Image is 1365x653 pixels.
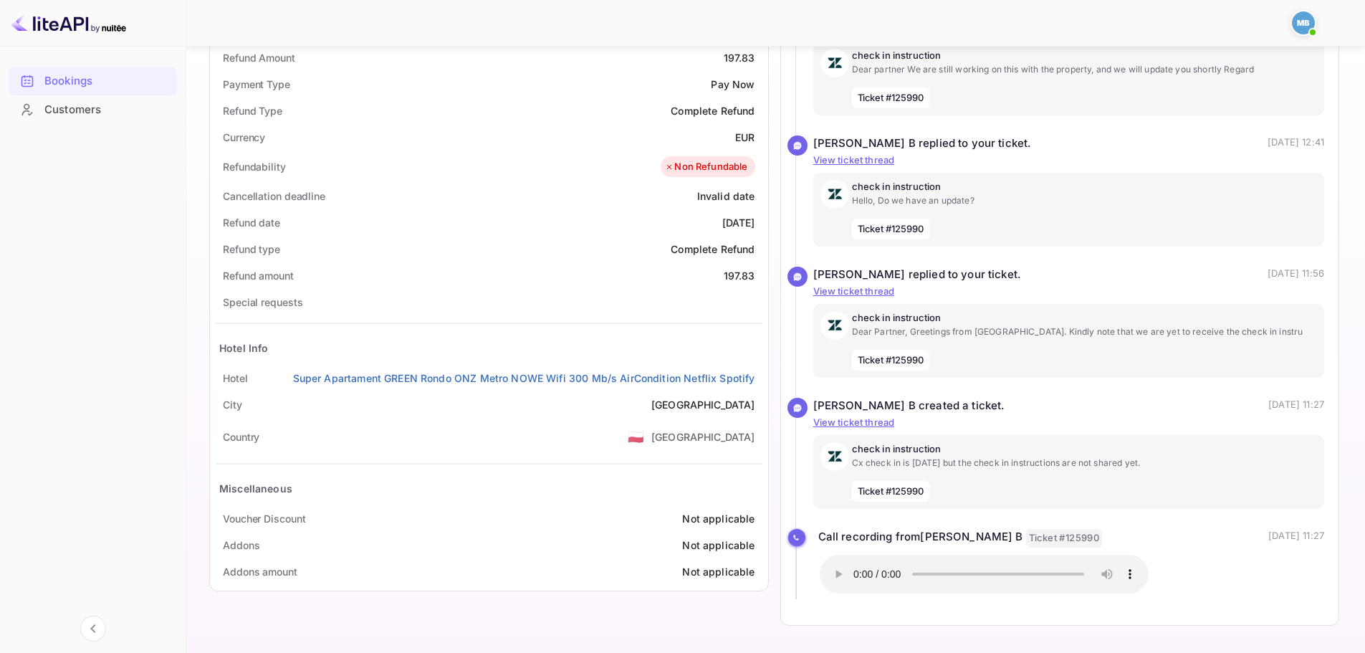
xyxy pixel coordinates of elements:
img: AwvSTEc2VUhQAAAAAElFTkSuQmCC [820,49,849,77]
div: Voucher Discount [223,511,305,526]
span: Ticket #125990 [852,481,930,502]
div: EUR [735,130,755,145]
p: check in instruction [852,442,1318,457]
img: Mohcine Belkhir [1292,11,1315,34]
span: Ticket #125990 [852,219,930,240]
div: [GEOGRAPHIC_DATA] [651,429,755,444]
div: Refund Amount [223,50,295,65]
img: LiteAPI logo [11,11,126,34]
div: [PERSON_NAME] B replied to your ticket. [813,135,1032,152]
p: View ticket thread [813,285,1325,299]
div: Special requests [223,295,302,310]
a: Super Apartament GREEN Rondo ONZ Metro NOWE Wifi 300 Mb/s AirCondition Netflix Spotify [293,371,755,386]
p: check in instruction [852,311,1318,325]
a: Customers [9,96,177,123]
span: Ticket #125990 [1026,529,1103,548]
span: Ticket #125990 [852,350,930,371]
div: Bookings [44,73,170,90]
div: Refund amount [223,268,294,283]
div: Refund Type [223,103,282,118]
p: Hello, Do we have an update? [852,194,1318,207]
p: View ticket thread [813,416,1325,430]
div: 197.83 [724,268,755,283]
p: Dear partner We are still working on this with the property, and we will update you shortly Regard [852,63,1318,76]
div: Refund date [223,215,280,230]
img: AwvSTEc2VUhQAAAAAElFTkSuQmCC [820,180,849,209]
div: Call recording from [PERSON_NAME] B [818,529,1103,548]
div: Non Refundable [664,160,747,174]
a: Bookings [9,67,177,94]
span: United States [628,424,644,449]
div: Refundability [223,159,286,174]
div: Miscellaneous [219,481,292,496]
span: Ticket #125990 [852,87,930,109]
div: Not applicable [682,564,755,579]
p: Cx check in is [DATE] but the check in instructions are not shared yet. [852,457,1318,470]
p: check in instruction [852,49,1318,63]
div: Addons amount [223,564,297,579]
img: AwvSTEc2VUhQAAAAAElFTkSuQmCC [820,442,849,471]
div: Hotel Info [219,340,269,356]
div: [PERSON_NAME] B created a ticket. [813,398,1005,414]
div: Complete Refund [671,242,755,257]
img: AwvSTEc2VUhQAAAAAElFTkSuQmCC [820,311,849,340]
p: View ticket thread [813,153,1325,168]
div: Customers [44,102,170,118]
div: Pay Now [711,77,755,92]
div: Payment Type [223,77,290,92]
p: Dear Partner, Greetings from [GEOGRAPHIC_DATA]. Kindly note that we are yet to receive the check ... [852,325,1318,338]
div: Not applicable [682,511,755,526]
div: [DATE] [722,215,755,230]
button: Collapse navigation [80,616,106,642]
p: check in instruction [852,180,1318,194]
div: City [223,397,242,412]
div: Addons [223,538,259,553]
div: Invalid date [697,189,755,204]
div: 197.83 [724,50,755,65]
p: [DATE] 11:27 [1268,398,1324,414]
div: Hotel [223,371,248,386]
p: [DATE] 12:41 [1268,135,1324,152]
div: Country [223,429,259,444]
div: Customers [9,96,177,124]
div: Complete Refund [671,103,755,118]
div: [GEOGRAPHIC_DATA] [651,397,755,412]
div: [PERSON_NAME] replied to your ticket. [813,267,1022,283]
p: [DATE] 11:56 [1268,267,1324,283]
p: [DATE] 11:27 [1268,529,1324,548]
div: Not applicable [682,538,755,553]
div: Cancellation deadline [223,189,325,204]
div: Currency [223,130,265,145]
div: Refund type [223,242,280,257]
div: Bookings [9,67,177,95]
